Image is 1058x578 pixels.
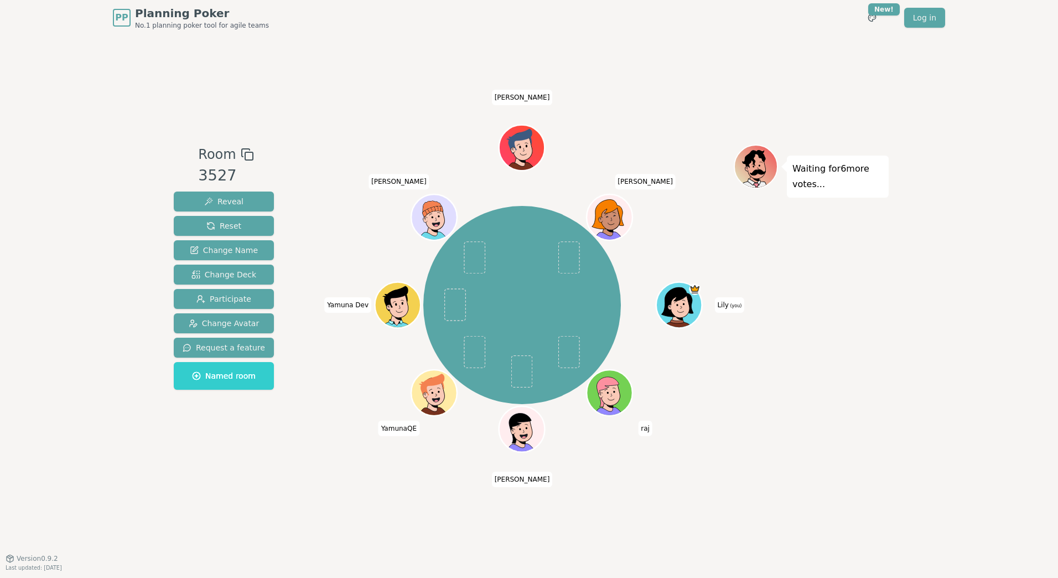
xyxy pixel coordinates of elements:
div: New! [868,3,900,16]
button: Request a feature [174,338,274,358]
a: PPPlanning PokerNo.1 planning poker tool for agile teams [113,6,269,30]
button: Change Deck [174,265,274,285]
button: Reset [174,216,274,236]
span: Named room [192,370,256,381]
span: Click to change your name [378,420,419,436]
span: Version 0.9.2 [17,554,58,563]
button: Change Name [174,240,274,260]
button: Participate [174,289,274,309]
span: Change Name [190,245,258,256]
span: Change Deck [191,269,256,280]
span: Request a feature [183,342,265,353]
span: Click to change your name [492,472,553,487]
span: Reveal [204,196,243,207]
span: Click to change your name [369,174,429,189]
span: Last updated: [DATE] [6,565,62,571]
span: Planning Poker [135,6,269,21]
span: Room [198,144,236,164]
span: Click to change your name [638,420,652,436]
div: 3527 [198,164,253,187]
button: Version0.9.2 [6,554,58,563]
span: Click to change your name [714,297,744,313]
button: Named room [174,362,274,390]
span: Click to change your name [492,90,553,105]
button: Change Avatar [174,313,274,333]
p: Waiting for 6 more votes... [792,161,883,192]
span: No.1 planning poker tool for agile teams [135,21,269,30]
a: Log in [904,8,945,28]
span: Lily is the host [689,283,701,295]
span: Click to change your name [615,174,676,189]
span: Participate [196,293,251,305]
button: Click to change your avatar [658,283,701,327]
span: PP [115,11,128,24]
button: New! [862,8,882,28]
span: Reset [206,220,241,231]
button: Reveal [174,192,274,211]
span: Click to change your name [324,297,371,313]
span: (you) [729,303,742,308]
span: Change Avatar [189,318,260,329]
